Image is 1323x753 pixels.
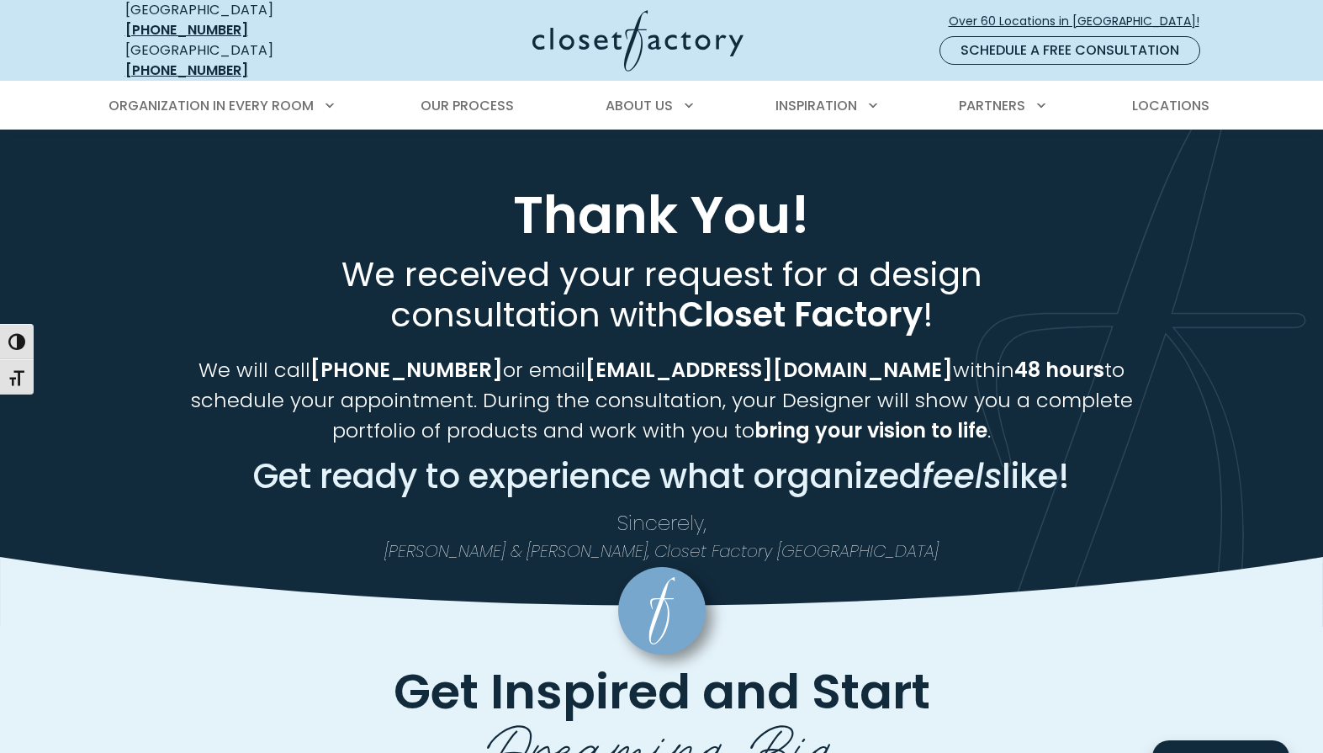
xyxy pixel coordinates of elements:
span: Partners [959,96,1025,115]
a: [PHONE_NUMBER] [125,61,248,80]
h1: Thank You! [122,183,1202,247]
img: Closet Factory Logo [532,10,744,72]
span: Sincerely, [617,509,706,537]
strong: 48 hours [1014,356,1104,384]
span: About Us [606,96,673,115]
a: [PHONE_NUMBER] [125,20,248,40]
em: [PERSON_NAME] & [PERSON_NAME], Closet Factory [GEOGRAPHIC_DATA] [384,539,939,563]
span: Locations [1132,96,1209,115]
strong: Closet Factory [679,291,923,338]
a: Over 60 Locations in [GEOGRAPHIC_DATA]! [948,7,1214,36]
span: Our Process [421,96,514,115]
span: Over 60 Locations in [GEOGRAPHIC_DATA]! [949,13,1213,30]
strong: bring your vision to life [754,416,987,444]
nav: Primary Menu [97,82,1227,130]
span: Inspiration [775,96,857,115]
strong: [PHONE_NUMBER] [310,356,503,384]
em: feels [922,453,1002,500]
span: Organization in Every Room [108,96,314,115]
strong: [EMAIL_ADDRESS][DOMAIN_NAME] [585,356,953,384]
a: Schedule a Free Consultation [939,36,1200,65]
div: [GEOGRAPHIC_DATA] [125,40,369,81]
span: Get Inspired and Start [394,658,930,725]
span: Get ready to experience what organized like! [253,453,1070,500]
span: We received your request for a design consultation with ! [341,251,982,338]
span: We will call or email within to schedule your appointment. During the consultation, your Designer... [191,356,1133,444]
